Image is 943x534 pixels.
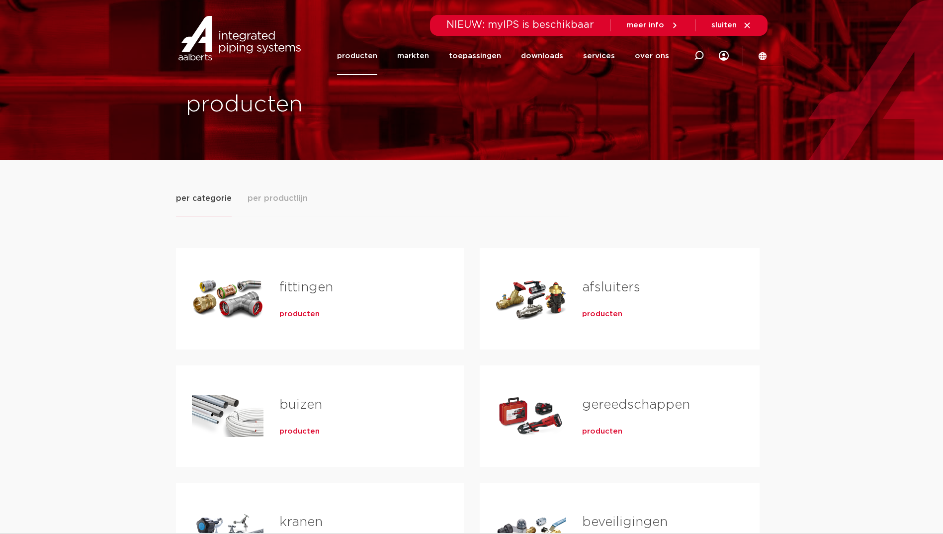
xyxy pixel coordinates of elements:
a: producten [337,37,377,75]
nav: Menu [337,37,669,75]
a: toepassingen [449,37,501,75]
a: markten [397,37,429,75]
a: kranen [279,516,323,529]
span: NIEUW: myIPS is beschikbaar [446,20,594,30]
a: producten [279,427,320,437]
a: producten [279,309,320,319]
a: afsluiters [582,281,640,294]
a: downloads [521,37,563,75]
a: gereedschappen [582,398,690,411]
a: beveiligingen [582,516,668,529]
a: meer info [626,21,679,30]
a: sluiten [711,21,752,30]
a: producten [582,427,622,437]
a: buizen [279,398,322,411]
span: per productlijn [248,192,308,204]
span: per categorie [176,192,232,204]
h1: producten [186,89,467,121]
a: services [583,37,615,75]
a: producten [582,309,622,319]
a: fittingen [279,281,333,294]
span: meer info [626,21,664,29]
span: sluiten [711,21,737,29]
a: over ons [635,37,669,75]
